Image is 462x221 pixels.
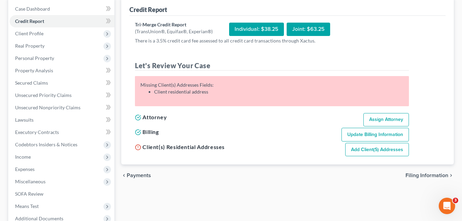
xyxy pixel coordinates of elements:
span: Secured Claims [15,80,48,86]
a: Unsecured Priority Claims [10,89,114,101]
span: Unsecured Nonpriority Claims [15,105,80,110]
span: Property Analysis [15,67,53,73]
div: Individual: $38.25 [229,23,284,36]
span: Case Dashboard [15,6,50,12]
a: Secured Claims [10,77,114,89]
h5: Billing [135,128,159,136]
span: 3 [453,198,458,203]
span: Real Property [15,43,45,49]
span: Payments [127,173,151,178]
span: Lawsuits [15,117,34,123]
li: Client residential address [154,88,403,95]
span: SOFA Review [15,191,43,197]
i: chevron_right [448,173,454,178]
button: chevron_left Payments [121,173,151,178]
iframe: Intercom live chat [439,198,455,214]
div: Joint: $63.25 [287,23,330,36]
span: Client Profile [15,30,43,36]
i: chevron_left [121,173,127,178]
span: Attorney [142,114,167,120]
h4: Let's Review Your Case [135,61,409,71]
a: Credit Report [10,15,114,27]
h5: Client(s) Residential Addresses [135,143,225,151]
span: Expenses [15,166,35,172]
div: (TransUnion®, Equifax®, Experian®) [135,28,213,35]
div: Credit Report [129,5,167,14]
a: Lawsuits [10,114,114,126]
span: Miscellaneous [15,179,46,184]
div: Tri-Merge Credit Report [135,21,213,28]
button: Filing Information chevron_right [405,173,454,178]
a: Add Client(s) Addresses [345,143,409,157]
a: Executory Contracts [10,126,114,138]
span: Filing Information [405,173,448,178]
span: Means Test [15,203,39,209]
span: Codebtors Insiders & Notices [15,142,77,147]
a: Property Analysis [10,64,114,77]
a: Assign Attorney [363,113,409,127]
span: Personal Property [15,55,54,61]
a: SOFA Review [10,188,114,200]
a: Update Billing Information [341,128,409,142]
span: Executory Contracts [15,129,59,135]
span: Income [15,154,31,160]
p: There is a 3.5% credit card fee assessed to all credit card transactions through Xactus. [135,37,409,44]
a: Case Dashboard [10,3,114,15]
a: Unsecured Nonpriority Claims [10,101,114,114]
span: Unsecured Priority Claims [15,92,72,98]
div: Missing Client(s) Addresses Fields: [140,82,403,95]
span: Credit Report [15,18,44,24]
